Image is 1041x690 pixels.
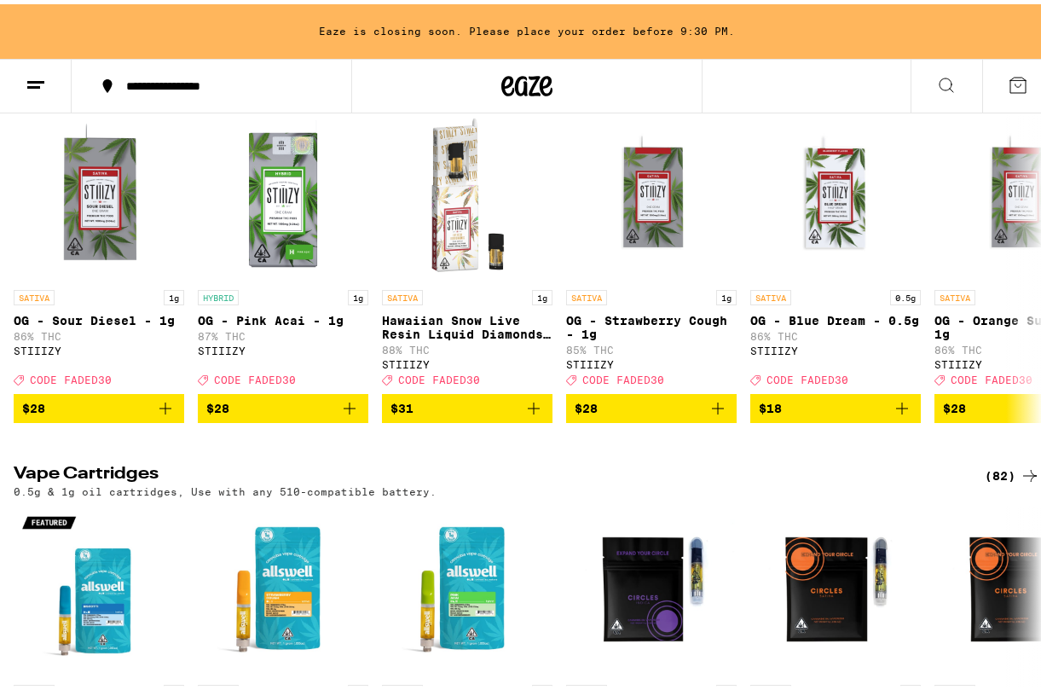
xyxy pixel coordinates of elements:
[14,286,55,301] p: SATIVA
[566,107,737,390] a: Open page for OG - Strawberry Cough - 1g from STIIIZY
[934,286,975,301] p: SATIVA
[198,390,368,419] button: Add to bag
[14,327,184,338] p: 86% THC
[382,286,423,301] p: SATIVA
[198,286,239,301] p: HYBRID
[750,327,921,338] p: 86% THC
[382,390,552,419] button: Add to bag
[951,370,1032,381] span: CODE FADED30
[14,502,184,672] img: Allswell - Biscotti - 1g
[750,502,921,672] img: Circles Base Camp - Jellylicious - 1g
[14,107,184,390] a: Open page for OG - Sour Diesel - 1g from STIIIZY
[566,310,737,337] p: OG - Strawberry Cough - 1g
[943,397,966,411] span: $28
[348,286,368,301] p: 1g
[382,502,552,672] img: Allswell - Pink Acai - 1g
[14,107,184,277] img: STIIIZY - OG - Sour Diesel - 1g
[566,286,607,301] p: SATIVA
[750,107,921,390] a: Open page for OG - Blue Dream - 0.5g from STIIIZY
[30,370,112,381] span: CODE FADED30
[759,397,782,411] span: $18
[198,502,368,672] img: Allswell - Strawberry Cough - 1g
[750,310,921,323] p: OG - Blue Dream - 0.5g
[566,390,737,419] button: Add to bag
[398,370,480,381] span: CODE FADED30
[382,107,552,390] a: Open page for Hawaiian Snow Live Resin Liquid Diamonds - 1g from STIIIZY
[750,286,791,301] p: SATIVA
[382,355,552,366] div: STIIIZY
[382,107,552,277] img: STIIIZY - Hawaiian Snow Live Resin Liquid Diamonds - 1g
[750,107,921,277] img: STIIIZY - OG - Blue Dream - 0.5g
[390,397,414,411] span: $31
[890,286,921,301] p: 0.5g
[14,341,184,352] div: STIIIZY
[582,370,664,381] span: CODE FADED30
[198,327,368,338] p: 87% THC
[14,482,437,493] p: 0.5g & 1g oil cartridges, Use with any 510-compatible battery.
[566,502,737,672] img: Circles Base Camp - Kush Berry Bliss - 1g
[716,286,737,301] p: 1g
[566,340,737,351] p: 85% THC
[206,397,229,411] span: $28
[766,370,848,381] span: CODE FADED30
[164,286,184,301] p: 1g
[382,310,552,337] p: Hawaiian Snow Live Resin Liquid Diamonds - 1g
[750,341,921,352] div: STIIIZY
[14,310,184,323] p: OG - Sour Diesel - 1g
[198,310,368,323] p: OG - Pink Acai - 1g
[566,355,737,366] div: STIIIZY
[198,341,368,352] div: STIIIZY
[575,397,598,411] span: $28
[566,107,737,277] img: STIIIZY - OG - Strawberry Cough - 1g
[214,370,296,381] span: CODE FADED30
[985,461,1040,482] a: (82)
[382,340,552,351] p: 88% THC
[14,461,957,482] h2: Vape Cartridges
[198,107,368,277] img: STIIIZY - OG - Pink Acai - 1g
[532,286,552,301] p: 1g
[14,390,184,419] button: Add to bag
[22,397,45,411] span: $28
[198,107,368,390] a: Open page for OG - Pink Acai - 1g from STIIIZY
[750,390,921,419] button: Add to bag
